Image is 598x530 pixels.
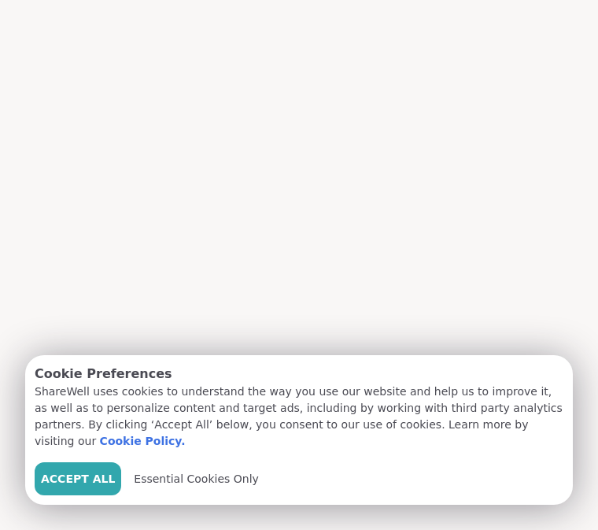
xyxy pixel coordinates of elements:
span: Accept All [41,471,115,487]
a: Cookie Policy. [100,433,186,450]
span: Essential Cookies Only [134,471,259,487]
button: Accept All [35,462,121,495]
p: ShareWell uses cookies to understand the way you use our website and help us to improve it, as we... [35,384,563,450]
p: Cookie Preferences [35,365,563,384]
